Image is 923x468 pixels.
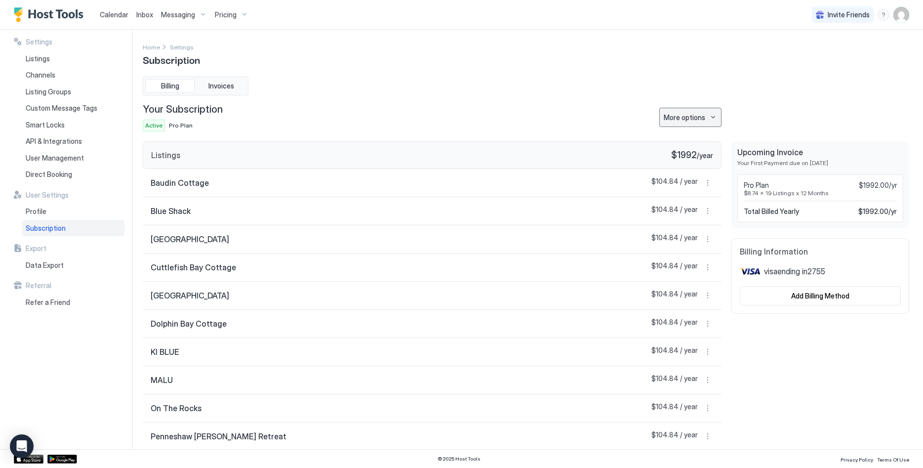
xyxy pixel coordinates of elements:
button: More options [702,402,714,414]
a: Settings [170,42,194,52]
span: $104.84 / year [651,233,698,245]
a: Host Tools Logo [14,7,88,22]
span: Pro Plan [169,122,193,129]
a: Subscription [22,220,124,237]
span: Invite Friends [828,10,870,19]
div: User profile [893,7,909,23]
a: Listing Groups [22,84,124,100]
div: menu [659,108,722,127]
span: Billing Information [740,247,901,256]
a: Privacy Policy [841,454,873,464]
button: Add Billing Method [740,286,901,305]
span: Channels [26,71,55,80]
div: menu [702,290,714,301]
a: API & Integrations [22,133,124,150]
button: More options [702,261,714,273]
span: Pricing [215,10,237,19]
span: Dolphin Bay Cottage [151,319,227,329]
span: $104.84 / year [651,205,698,217]
div: menu [702,374,714,386]
span: $104.84 / year [651,290,698,301]
span: Subscription [26,224,66,233]
button: More options [702,205,714,217]
div: Open Intercom Messenger [10,434,34,458]
button: More options [702,374,714,386]
span: Listing Groups [26,87,71,96]
span: / year [697,151,713,160]
a: Channels [22,67,124,84]
button: More options [702,346,714,358]
span: $104.84 / year [651,402,698,414]
span: Pro Plan [744,181,769,190]
a: Terms Of Use [877,454,909,464]
span: Home [143,43,160,51]
span: Terms Of Use [877,457,909,463]
span: $1992.00 / yr [858,207,897,216]
span: Settings [170,43,194,51]
div: menu [878,9,889,21]
span: $104.84 / year [651,318,698,330]
div: menu [702,205,714,217]
span: API & Integrations [26,137,82,146]
span: Settings [26,38,52,46]
div: tab-group [143,77,248,95]
button: More options [702,233,714,245]
a: Listings [22,50,124,67]
div: menu [702,430,714,442]
span: $1992 [671,150,697,161]
button: Billing [145,79,195,93]
span: Listings [26,54,50,63]
span: © 2025 Host Tools [438,456,481,462]
span: Subscription [143,52,200,67]
span: Your First Payment due on [DATE] [737,159,903,167]
span: Total Billed Yearly [744,207,799,216]
a: Profile [22,203,124,220]
span: [GEOGRAPHIC_DATA] [151,291,229,300]
span: $104.84 / year [651,374,698,386]
a: Custom Message Tags [22,100,124,117]
span: $104.84 / year [651,177,698,189]
span: Billing [161,82,179,90]
span: Profile [26,207,46,216]
div: menu [702,318,714,330]
button: More options [702,318,714,330]
span: Invoices [208,82,234,90]
span: [GEOGRAPHIC_DATA] [151,234,229,244]
span: On The Rocks [151,403,201,413]
span: Listings [151,150,180,160]
span: Penneshaw [PERSON_NAME] Retreat [151,431,286,441]
a: User Management [22,150,124,167]
div: Breadcrumb [143,42,160,52]
button: More options [659,108,722,127]
div: menu [702,233,714,245]
span: Direct Booking [26,170,72,179]
button: Invoices [197,79,246,93]
span: Your Subscription [143,103,223,116]
a: App Store [14,455,43,464]
a: Calendar [100,9,128,20]
a: Direct Booking [22,166,124,183]
a: Data Export [22,257,124,274]
span: KI BLUE [151,347,179,357]
span: Baudin Cottage [151,178,209,188]
span: $8.74 x 19 Listings x 12 Months [744,189,897,197]
button: More options [702,290,714,301]
div: Breadcrumb [170,42,194,52]
span: $104.84 / year [651,346,698,358]
span: MALU [151,375,173,385]
div: Add Billing Method [791,291,849,301]
span: Calendar [100,10,128,19]
span: Cuttlefish Bay Cottage [151,262,236,272]
span: User Management [26,154,84,163]
span: Upcoming Invoice [737,147,903,157]
a: Google Play Store [47,455,77,464]
button: More options [702,177,714,189]
a: Inbox [136,9,153,20]
span: $104.84 / year [651,261,698,273]
div: menu [702,177,714,189]
span: Blue Shack [151,206,191,216]
span: $104.84 / year [651,430,698,442]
